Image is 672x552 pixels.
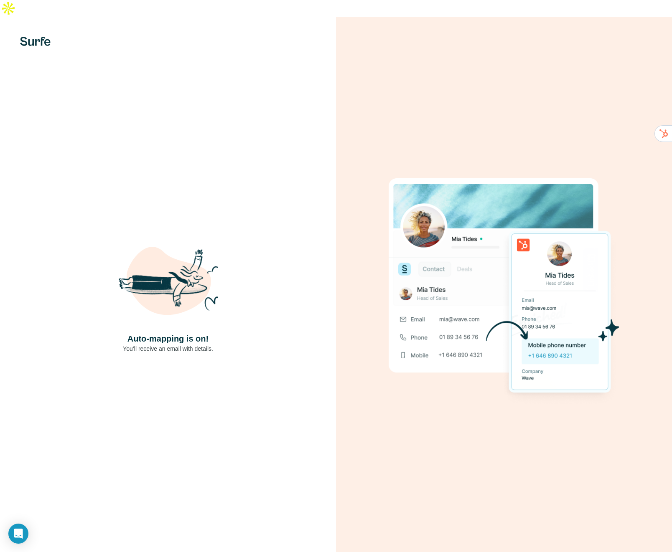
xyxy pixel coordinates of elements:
[20,37,51,46] img: Surfe's logo
[118,233,218,333] img: Shaka Illustration
[123,344,213,353] p: You’ll receive an email with details.
[8,524,28,544] div: Open Intercom Messenger
[127,333,209,344] h4: Auto-mapping is on!
[389,178,619,407] img: Download Success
